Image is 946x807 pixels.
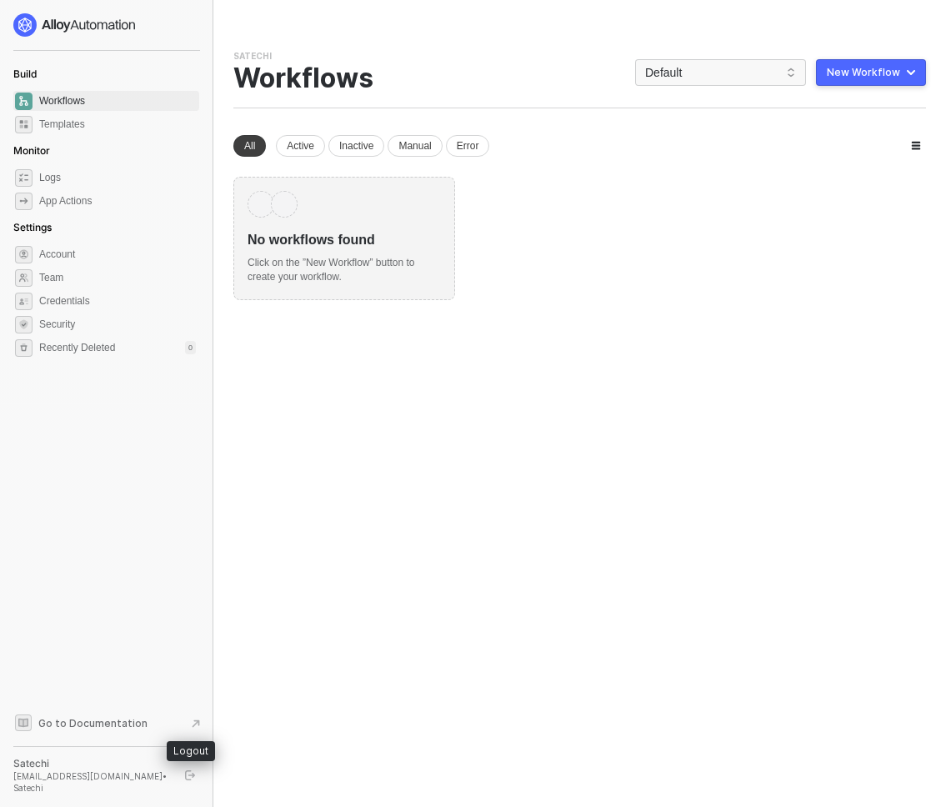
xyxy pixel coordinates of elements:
[388,135,442,157] div: Manual
[39,314,196,334] span: Security
[233,135,266,157] div: All
[39,291,196,311] span: Credentials
[645,60,796,85] span: Default
[15,246,33,263] span: settings
[188,715,204,732] span: document-arrow
[15,714,32,731] span: documentation
[15,316,33,333] span: security
[15,169,33,187] span: icon-logs
[13,221,52,233] span: Settings
[827,66,900,79] div: New Workflow
[233,63,373,94] div: Workflows
[185,341,196,354] div: 0
[39,194,92,208] div: App Actions
[167,741,215,761] div: Logout
[15,116,33,133] span: marketplace
[13,13,137,37] img: logo
[185,770,195,780] span: logout
[13,713,200,733] a: Knowledge Base
[248,249,441,284] div: Click on the ”New Workflow” button to create your workflow.
[15,93,33,110] span: dashboard
[13,757,170,770] div: Satechi
[39,91,196,111] span: Workflows
[233,50,272,63] div: Satechi
[13,13,199,37] a: logo
[38,716,148,730] span: Go to Documentation
[446,135,490,157] div: Error
[39,114,196,134] span: Templates
[39,168,196,188] span: Logs
[15,293,33,310] span: credentials
[39,341,115,355] span: Recently Deleted
[816,59,926,86] button: New Workflow
[39,244,196,264] span: Account
[13,770,170,794] div: [EMAIL_ADDRESS][DOMAIN_NAME] • Satechi
[13,144,50,157] span: Monitor
[15,193,33,210] span: icon-app-actions
[276,135,325,157] div: Active
[39,268,196,288] span: Team
[15,339,33,357] span: settings
[248,218,441,249] div: No workflows found
[13,68,37,80] span: Build
[15,269,33,287] span: team
[328,135,384,157] div: Inactive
